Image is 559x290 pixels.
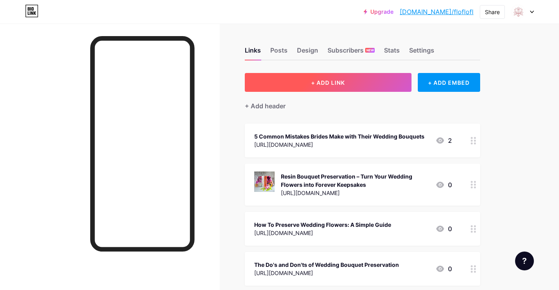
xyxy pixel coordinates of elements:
span: NEW [366,48,374,53]
img: FloFlo Flowery [511,4,526,19]
div: [URL][DOMAIN_NAME] [254,140,424,149]
div: Design [297,46,318,60]
div: How To Preserve Wedding Flowers: A Simple Guide [254,221,391,229]
button: + ADD LINK [245,73,412,92]
div: 5 Common Mistakes Brides Make with Their Wedding Bouquets [254,132,424,140]
div: Links [245,46,261,60]
div: + Add header [245,101,286,111]
div: [URL][DOMAIN_NAME] [281,189,429,197]
div: Settings [409,46,434,60]
div: 0 [435,224,452,233]
a: Upgrade [364,9,393,15]
div: 0 [435,180,452,190]
div: 0 [435,264,452,274]
a: [DOMAIN_NAME]/floflofl [400,7,473,16]
div: + ADD EMBED [418,73,480,92]
div: Resin Bouquet Preservation – Turn Your Wedding Flowers into Forever Keepsakes [281,172,429,189]
div: Stats [384,46,400,60]
div: Share [485,8,500,16]
div: 2 [435,136,452,145]
div: [URL][DOMAIN_NAME] [254,269,399,277]
div: Posts [270,46,288,60]
div: [URL][DOMAIN_NAME] [254,229,391,237]
div: Subscribers [328,46,375,60]
span: + ADD LINK [311,79,345,86]
img: Resin Bouquet Preservation – Turn Your Wedding Flowers into Forever Keepsakes [254,171,275,192]
div: The Do's and Don'ts of Wedding Bouquet Preservation [254,261,399,269]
